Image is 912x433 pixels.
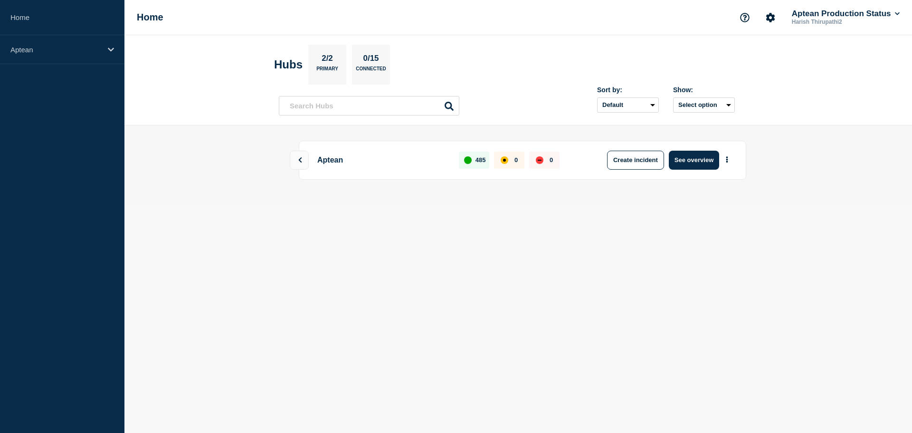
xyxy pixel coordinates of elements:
[790,19,889,25] p: Harish Thirupathi2
[475,156,486,164] p: 485
[313,151,448,170] p: Aptean
[137,12,163,23] h1: Home
[464,156,472,164] div: up
[673,86,735,94] div: Show:
[356,66,386,76] p: Connected
[318,54,337,66] p: 2/2
[10,46,102,54] p: Aptean
[790,9,902,19] button: Aptean Production Status
[607,151,664,170] button: Create incident
[760,8,780,28] button: Account settings
[279,96,459,115] input: Search Hubs
[597,97,659,113] select: Sort by
[673,97,735,113] button: Select option
[735,8,755,28] button: Support
[360,54,382,66] p: 0/15
[721,152,733,168] button: More actions
[501,156,508,164] div: affected
[274,58,303,71] h2: Hubs
[316,66,338,76] p: Primary
[597,86,659,94] div: Sort by:
[669,151,719,170] button: See overview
